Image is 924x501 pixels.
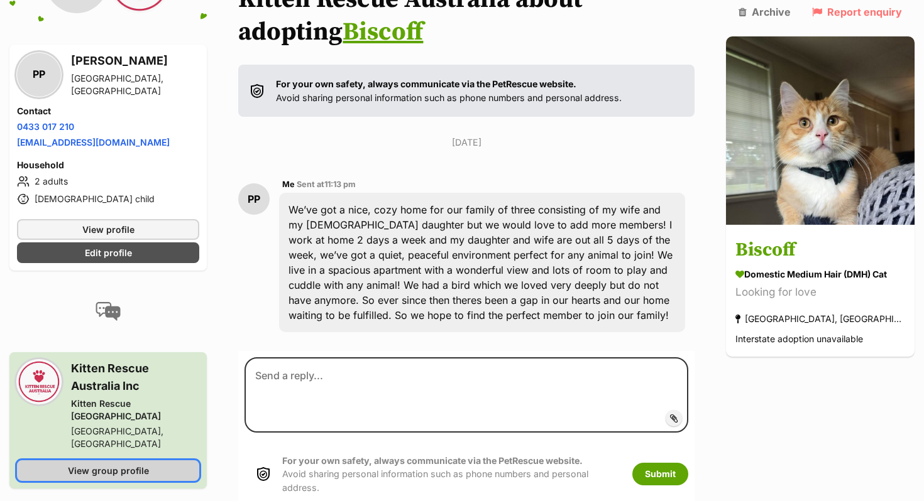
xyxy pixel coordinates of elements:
[276,77,622,104] p: Avoid sharing personal information such as phone numbers and personal address.
[17,121,74,132] a: 0433 017 210
[17,242,199,263] a: Edit profile
[726,36,915,225] img: Biscoff
[735,284,905,301] div: Looking for love
[297,180,356,189] span: Sent at
[279,193,685,332] div: We’ve got a nice, cozy home for our family of three consisting of my wife and my [DEMOGRAPHIC_DAT...
[812,6,902,18] a: Report enquiry
[238,183,270,215] div: PP
[17,460,199,481] a: View group profile
[17,219,199,240] a: View profile
[68,464,149,477] span: View group profile
[71,360,199,395] h3: Kitten Rescue Australia Inc
[85,246,132,259] span: Edit profile
[735,334,863,345] span: Interstate adoption unavailable
[82,223,135,236] span: View profile
[17,174,199,189] li: 2 adults
[17,191,199,207] li: [DEMOGRAPHIC_DATA] child
[17,360,61,404] img: Kitten Rescue Australia profile pic
[96,302,121,321] img: conversation-icon-4a6f8262b818ee0b60e3300018af0b2d0b884aa5de6e9bcb8d3d4eeb1a70a7c4.svg
[17,105,199,117] h4: Contact
[71,425,199,450] div: [GEOGRAPHIC_DATA], [GEOGRAPHIC_DATA]
[632,463,688,485] button: Submit
[735,268,905,281] div: Domestic Medium Hair (DMH) Cat
[276,78,576,89] strong: For your own safety, always communicate via the PetRescue website.
[282,455,583,466] strong: For your own safety, always communicate via the PetRescue website.
[739,6,791,18] a: Archive
[282,180,295,189] span: Me
[17,159,199,171] h4: Household
[71,397,199,423] div: Kitten Rescue [GEOGRAPHIC_DATA]
[282,454,620,494] p: Avoid sharing personal information such as phone numbers and personal address.
[726,227,915,357] a: Biscoff Domestic Medium Hair (DMH) Cat Looking for love [GEOGRAPHIC_DATA], [GEOGRAPHIC_DATA] Inte...
[324,180,356,189] span: 11:13 pm
[735,311,905,328] div: [GEOGRAPHIC_DATA], [GEOGRAPHIC_DATA]
[735,237,905,265] h3: Biscoff
[71,72,199,97] div: [GEOGRAPHIC_DATA], [GEOGRAPHIC_DATA]
[17,137,170,148] a: [EMAIL_ADDRESS][DOMAIN_NAME]
[343,16,423,48] a: Biscoff
[238,136,695,149] p: [DATE]
[17,53,61,97] div: PP
[71,52,199,70] h3: [PERSON_NAME]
